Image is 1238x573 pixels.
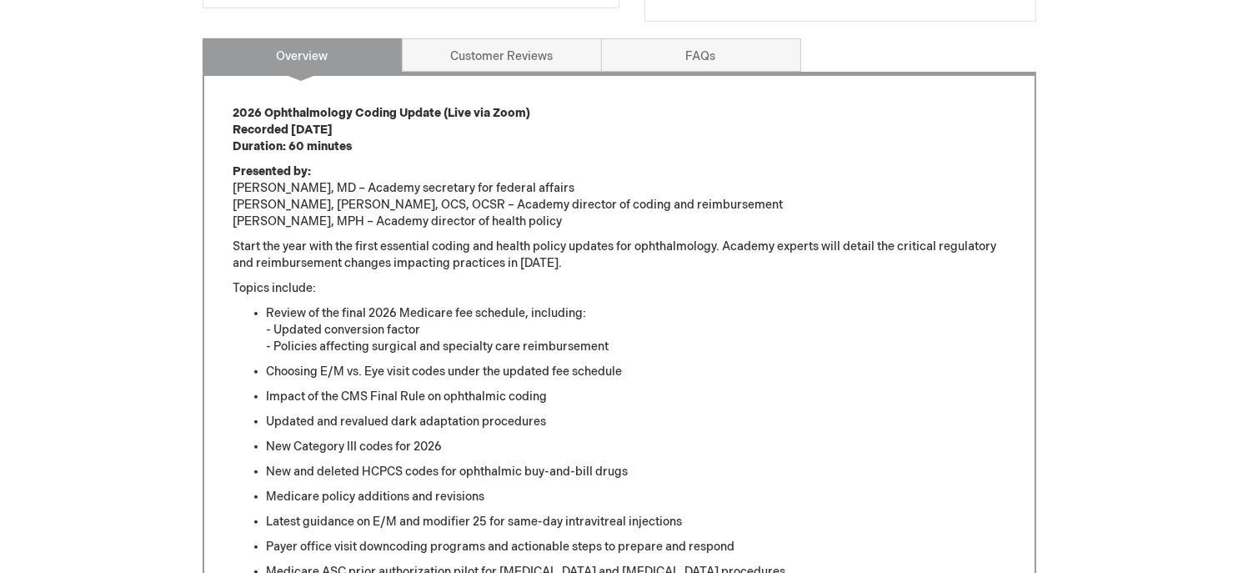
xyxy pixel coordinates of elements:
[267,489,1005,505] li: Medicare policy additions and revisions
[267,305,1005,355] li: Review of the final 2026 Medicare fee schedule, including: - Updated conversion factor - Policies...
[203,38,403,72] a: Overview
[267,439,1005,455] li: New Category III codes for 2026
[402,38,602,72] a: Customer Reviews
[233,280,1005,297] p: Topics include:
[267,539,1005,555] li: Payer office visit downcoding programs and actionable steps to prepare and respond
[233,164,312,178] strong: Presented by:
[267,364,1005,380] li: Choosing E/M vs. Eye visit codes under the updated fee schedule
[267,389,1005,405] li: Impact of the CMS Final Rule on ophthalmic coding
[267,514,1005,530] li: Latest guidance on E/M and modifier 25 for same-day intravitreal injections
[267,464,1005,480] li: New and deleted HCPCS codes for ophthalmic buy-and-bill drugs
[267,414,1005,430] li: Updated and revalued dark adaptation procedures
[233,163,1005,230] p: [PERSON_NAME], MD – Academy secretary for federal affairs [PERSON_NAME], [PERSON_NAME], OCS, OCSR...
[601,38,801,72] a: FAQs
[233,239,1005,272] p: Start the year with the first essential coding and health policy updates for ophthalmology. Acade...
[233,106,531,153] strong: 2026 Ophthalmology Coding Update (Live via Zoom) Recorded [DATE] Duration: 60 minutes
